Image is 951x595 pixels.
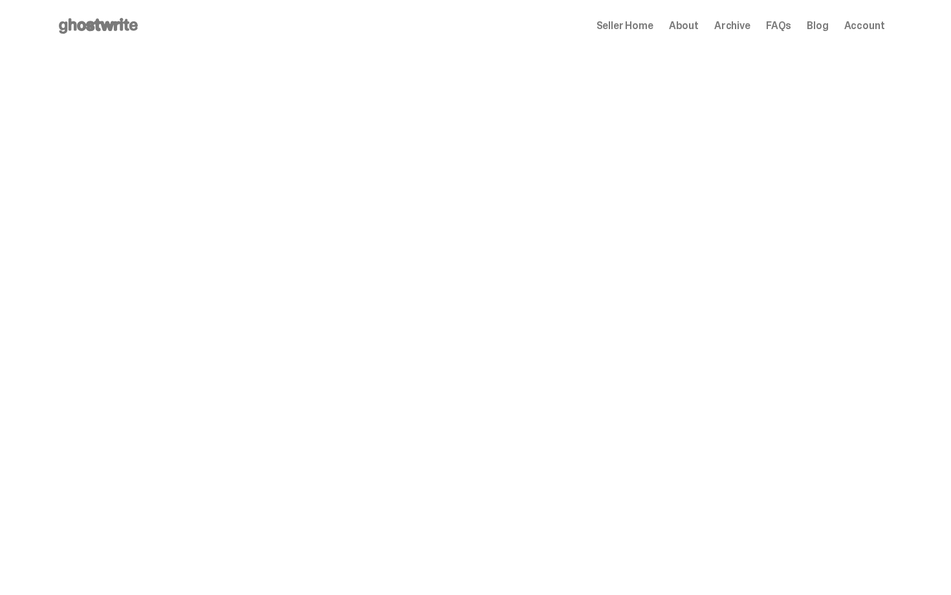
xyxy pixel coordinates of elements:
[596,21,653,31] a: Seller Home
[766,21,791,31] a: FAQs
[669,21,699,31] a: About
[807,21,828,31] a: Blog
[714,21,750,31] a: Archive
[844,21,885,31] a: Account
